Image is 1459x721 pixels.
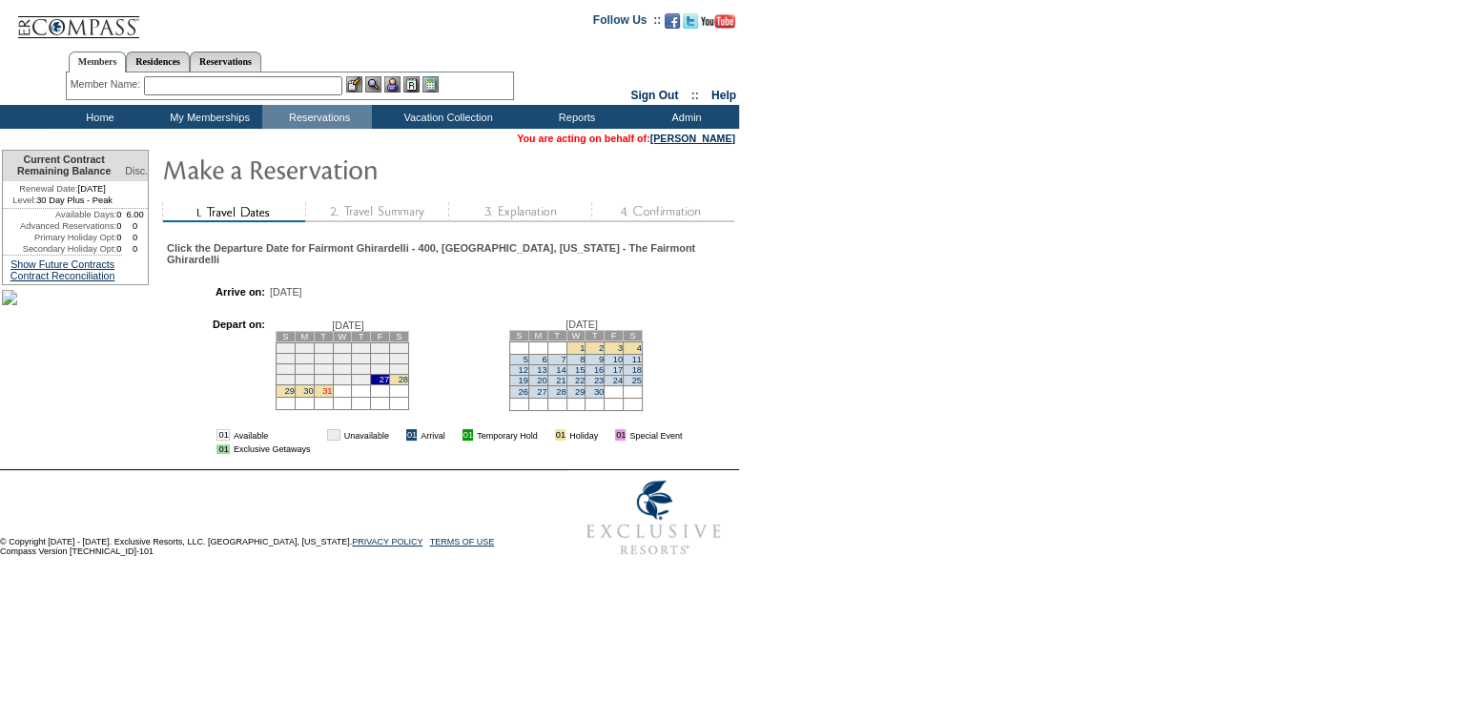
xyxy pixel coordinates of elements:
[234,429,311,441] td: Available
[650,133,735,144] a: [PERSON_NAME]
[371,374,390,384] td: 27
[565,319,598,330] span: [DATE]
[3,220,116,232] td: Advanced Reservations:
[691,89,699,102] span: ::
[3,151,122,181] td: Current Contract Remaining Balance
[352,353,371,363] td: 12
[365,76,381,93] img: View
[2,290,17,305] img: flower2.jpe
[333,374,352,384] td: 25
[303,386,313,396] a: 30
[518,376,527,385] a: 19
[509,330,528,340] td: S
[162,202,305,222] img: step1_state2.gif
[3,243,116,255] td: Secondary Holiday Opt:
[520,105,629,129] td: Reports
[43,105,153,129] td: Home
[276,342,295,353] td: 1
[276,353,295,363] td: 8
[270,286,302,298] span: [DATE]
[462,429,473,441] td: 01
[333,363,352,374] td: 18
[10,270,115,281] a: Contract Reconciliation
[295,363,314,374] td: 16
[568,470,739,566] img: Exclusive Resorts
[352,374,371,384] td: 26
[153,105,262,129] td: My Memberships
[599,343,604,353] a: 2
[580,355,585,364] a: 8
[122,243,148,255] td: 0
[390,363,409,374] td: 21
[575,387,585,397] a: 29
[295,331,314,341] td: M
[602,430,611,440] img: i.gif
[477,429,538,441] td: Temporary Hold
[276,374,295,384] td: 22
[390,342,409,353] td: 7
[262,105,372,129] td: Reservations
[126,51,190,72] a: Residences
[449,430,459,440] img: i.gif
[605,330,624,340] td: F
[167,242,732,265] div: Click the Departure Date for Fairmont Ghirardelli - 400, [GEOGRAPHIC_DATA], [US_STATE] - The Fair...
[518,365,527,375] a: 12
[629,429,682,441] td: Special Event
[276,363,295,374] td: 15
[3,181,122,195] td: [DATE]
[613,376,623,385] a: 24
[430,537,495,546] a: TERMS OF USE
[632,355,642,364] a: 11
[390,353,409,363] td: 14
[575,365,585,375] a: 15
[372,105,520,129] td: Vacation Collection
[3,232,116,243] td: Primary Holiday Opt:
[632,365,642,375] a: 18
[332,319,364,331] span: [DATE]
[284,386,294,396] a: 29
[295,374,314,384] td: 23
[122,220,148,232] td: 0
[556,376,565,385] a: 21
[346,76,362,93] img: b_edit.gif
[575,376,585,385] a: 22
[19,183,77,195] span: Renewal Date:
[3,195,122,209] td: 30 Day Plus - Peak
[116,220,122,232] td: 0
[371,331,390,341] td: F
[594,376,604,385] a: 23
[618,343,623,353] a: 3
[305,202,448,222] img: step2_state1.gif
[122,232,148,243] td: 0
[556,365,565,375] a: 14
[390,331,409,341] td: S
[537,376,546,385] a: 20
[556,387,565,397] a: 28
[384,76,401,93] img: Impersonate
[637,343,642,353] a: 4
[116,209,122,220] td: 0
[314,363,333,374] td: 17
[591,202,734,222] img: step4_state1.gif
[333,331,352,341] td: W
[116,232,122,243] td: 0
[216,429,229,441] td: 01
[333,342,352,353] td: 4
[371,363,390,374] td: 20
[216,444,229,454] td: 01
[314,374,333,384] td: 24
[314,342,333,353] td: 3
[314,353,333,363] td: 10
[593,11,661,34] td: Follow Us ::
[537,365,546,375] a: 13
[632,376,642,385] a: 25
[569,429,598,441] td: Holiday
[71,76,144,93] div: Member Name:
[162,150,544,188] img: Make Reservation
[665,19,680,31] a: Become our fan on Facebook
[295,353,314,363] td: 9
[176,319,265,416] td: Depart on:
[448,202,591,222] img: step3_state1.gif
[333,353,352,363] td: 11
[580,343,585,353] a: 1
